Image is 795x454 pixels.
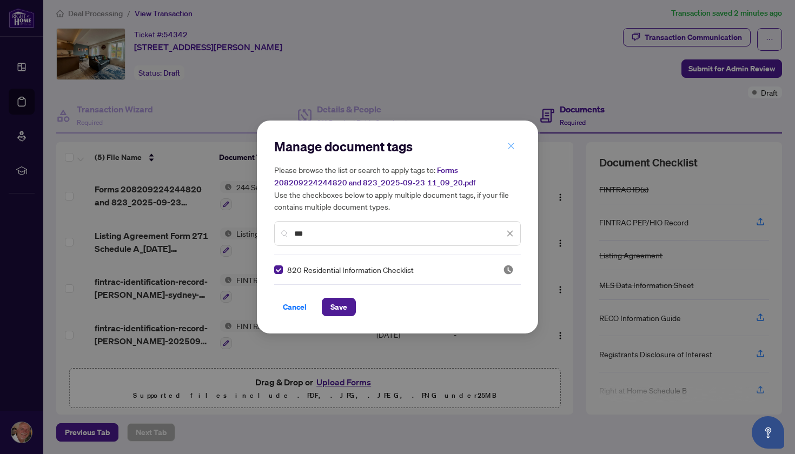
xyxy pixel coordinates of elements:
[503,264,514,275] span: Pending Review
[752,416,784,449] button: Open asap
[283,298,307,316] span: Cancel
[274,298,315,316] button: Cancel
[274,164,521,212] h5: Please browse the list or search to apply tags to: Use the checkboxes below to apply multiple doc...
[274,138,521,155] h2: Manage document tags
[507,142,515,150] span: close
[322,298,356,316] button: Save
[287,264,414,276] span: 820 Residential Information Checklist
[330,298,347,316] span: Save
[506,230,514,237] span: close
[503,264,514,275] img: status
